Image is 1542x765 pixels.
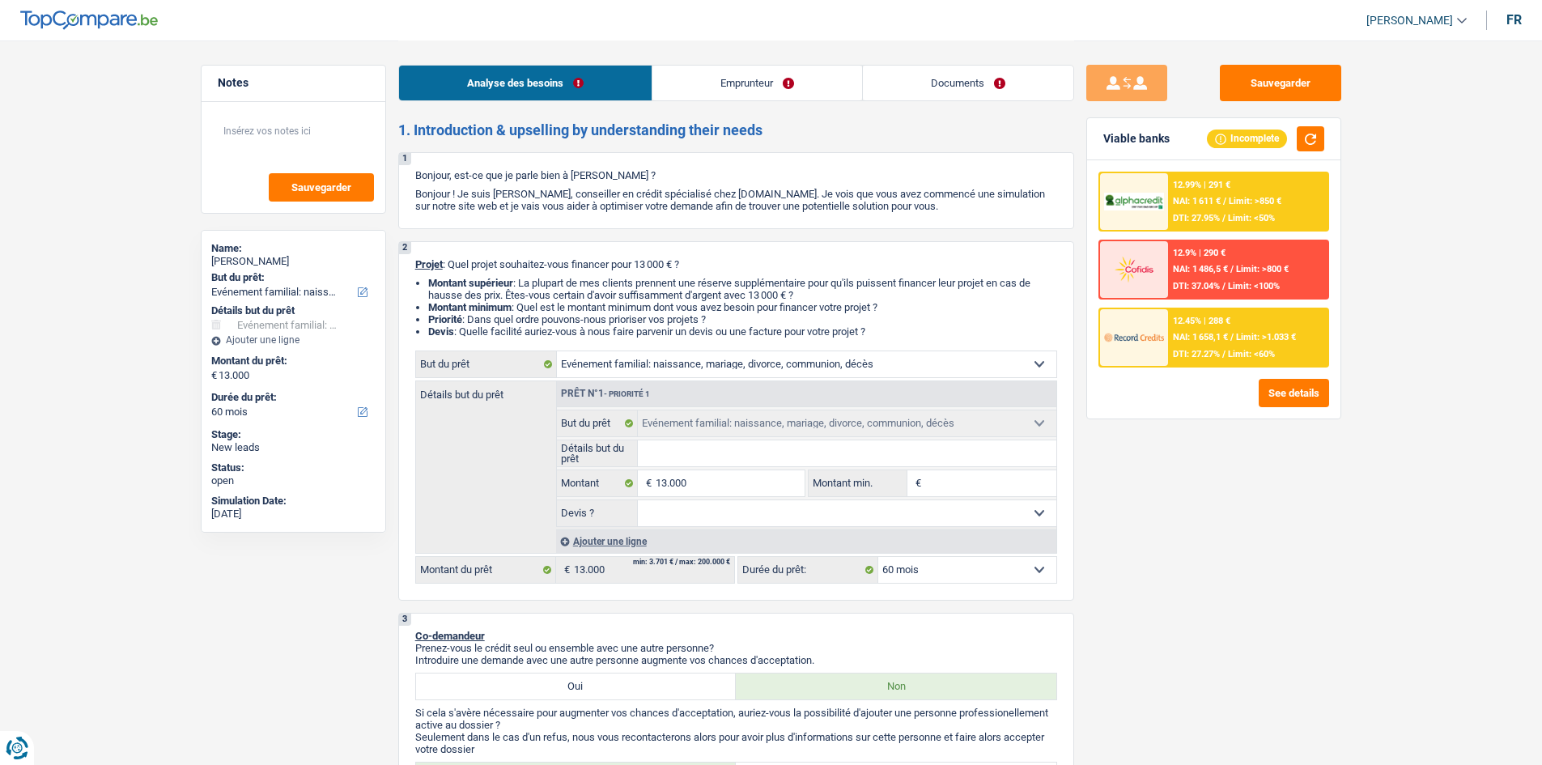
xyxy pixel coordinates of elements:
span: € [211,369,217,382]
span: DTI: 27.27% [1173,349,1220,359]
span: / [1230,332,1234,342]
label: But du prêt [557,410,639,436]
label: Durée du prêt: [211,391,372,404]
label: But du prêt [416,351,557,377]
div: Incomplete [1207,130,1287,147]
strong: Priorité [428,313,462,325]
span: / [1222,213,1226,223]
span: Devis [428,325,454,338]
p: : Quel projet souhaitez-vous financer pour 13 000 € ? [415,258,1057,270]
a: Documents [863,66,1073,100]
a: Analyse des besoins [399,66,652,100]
div: Viable banks [1103,132,1170,146]
label: Montant du prêt: [211,355,372,368]
label: Montant [557,470,639,496]
div: 3 [399,614,411,626]
label: Détails but du prêt [416,381,556,400]
div: [PERSON_NAME] [211,255,376,268]
div: fr [1506,12,1522,28]
span: Limit: >850 € [1229,196,1281,206]
div: min: 3.701 € / max: 200.000 € [633,559,730,566]
strong: Montant supérieur [428,277,513,289]
a: Emprunteur [652,66,862,100]
div: 12.45% | 288 € [1173,316,1230,326]
div: Simulation Date: [211,495,376,508]
img: Record Credits [1104,322,1164,352]
div: 2 [399,242,411,254]
label: Durée du prêt: [738,557,878,583]
span: Projet [415,258,443,270]
span: [PERSON_NAME] [1366,14,1453,28]
li: : Dans quel ordre pouvons-nous prioriser vos projets ? [428,313,1057,325]
h2: 1. Introduction & upselling by understanding their needs [398,121,1074,139]
p: Bonjour ! Je suis [PERSON_NAME], conseiller en crédit spécialisé chez [DOMAIN_NAME]. Je vois que ... [415,188,1057,212]
label: Oui [416,674,737,699]
div: Name: [211,242,376,255]
div: open [211,474,376,487]
div: Ajouter une ligne [211,334,376,346]
div: Détails but du prêt [211,304,376,317]
div: Stage: [211,428,376,441]
p: Introduire une demande avec une autre personne augmente vos chances d'acceptation. [415,654,1057,666]
div: 12.99% | 291 € [1173,180,1230,190]
span: € [907,470,925,496]
li: : Quel est le montant minimum dont vous avez besoin pour financer votre projet ? [428,301,1057,313]
span: / [1222,281,1226,291]
div: Ajouter une ligne [556,529,1056,553]
span: Co-demandeur [415,630,485,642]
button: Sauvegarder [1220,65,1341,101]
label: Montant du prêt [416,557,556,583]
span: € [556,557,574,583]
label: Détails but du prêt [557,440,639,466]
img: TopCompare Logo [20,11,158,30]
strong: Montant minimum [428,301,512,313]
span: NAI: 1 486,5 € [1173,264,1228,274]
span: DTI: 37.04% [1173,281,1220,291]
img: Cofidis [1104,254,1164,284]
span: / [1222,349,1226,359]
button: Sauvegarder [269,173,374,202]
li: : Quelle facilité auriez-vous à nous faire parvenir un devis ou une facture pour votre projet ? [428,325,1057,338]
label: But du prêt: [211,271,372,284]
span: / [1230,264,1234,274]
span: Limit: <50% [1228,213,1275,223]
li: : La plupart de mes clients prennent une réserve supplémentaire pour qu'ils puissent financer leu... [428,277,1057,301]
span: Sauvegarder [291,182,351,193]
span: Limit: >800 € [1236,264,1289,274]
div: 12.9% | 290 € [1173,248,1226,258]
p: Seulement dans le cas d'un refus, nous vous recontacterons alors pour avoir plus d'informations s... [415,731,1057,755]
h5: Notes [218,76,369,90]
a: [PERSON_NAME] [1353,7,1467,34]
span: Limit: <60% [1228,349,1275,359]
div: Prêt n°1 [557,389,654,399]
span: DTI: 27.95% [1173,213,1220,223]
span: / [1223,196,1226,206]
div: 1 [399,153,411,165]
div: [DATE] [211,508,376,521]
span: Limit: <100% [1228,281,1280,291]
span: NAI: 1 611 € [1173,196,1221,206]
div: New leads [211,441,376,454]
span: NAI: 1 658,1 € [1173,332,1228,342]
img: AlphaCredit [1104,193,1164,211]
span: Limit: >1.033 € [1236,332,1296,342]
p: Si cela s'avère nécessaire pour augmenter vos chances d'acceptation, auriez-vous la possibilité d... [415,707,1057,731]
div: Status: [211,461,376,474]
p: Prenez-vous le crédit seul ou ensemble avec une autre personne? [415,642,1057,654]
label: Non [736,674,1056,699]
span: € [638,470,656,496]
p: Bonjour, est-ce que je parle bien à [PERSON_NAME] ? [415,169,1057,181]
label: Devis ? [557,500,639,526]
label: Montant min. [809,470,907,496]
span: - Priorité 1 [604,389,650,398]
button: See details [1259,379,1329,407]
